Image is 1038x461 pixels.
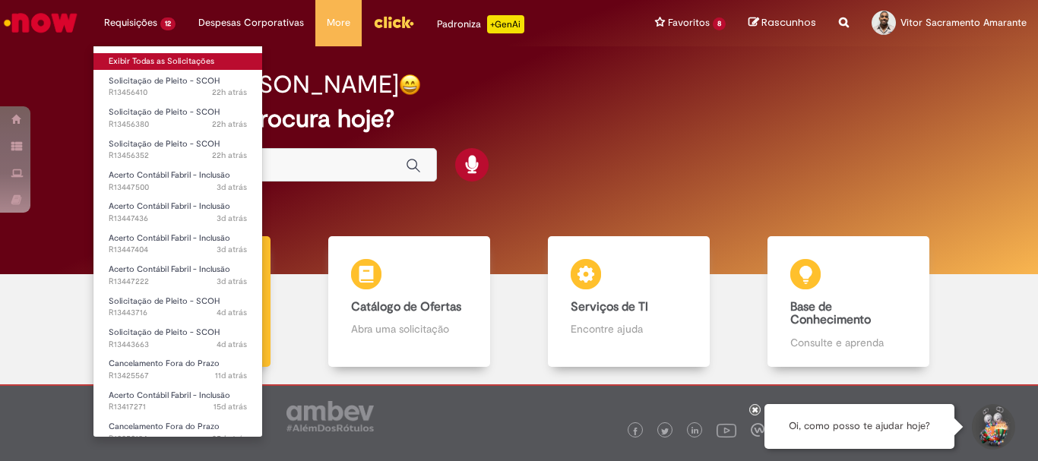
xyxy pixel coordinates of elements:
[212,87,247,98] time: 28/08/2025 09:56:42
[93,324,262,352] a: Aberto R13443663 : Solicitação de Pleito - SCOH
[93,53,262,70] a: Exibir Todas as Solicitações
[217,339,247,350] time: 25/08/2025 11:13:34
[109,433,247,445] span: R13350194
[160,17,176,30] span: 12
[748,16,816,30] a: Rascunhos
[764,404,954,449] div: Oi, como posso te ajudar hoje?
[217,307,247,318] span: 4d atrás
[93,387,262,415] a: Aberto R13417271 : Acerto Contábil Fabril - Inclusão
[437,15,524,33] div: Padroniza
[217,244,247,255] time: 26/08/2025 10:24:39
[217,213,247,224] time: 26/08/2025 10:29:11
[299,236,519,368] a: Catálogo de Ofertas Abra uma solicitação
[212,433,247,444] span: 25d atrás
[109,169,230,181] span: Acerto Contábil Fabril - Inclusão
[93,136,262,164] a: Aberto R13456352 : Solicitação de Pleito - SCOH
[399,74,421,96] img: happy-face.png
[217,182,247,193] time: 26/08/2025 10:40:34
[109,138,220,150] span: Solicitação de Pleito - SCOH
[970,404,1015,450] button: Iniciar Conversa de Suporte
[327,15,350,30] span: More
[217,276,247,287] time: 26/08/2025 10:03:51
[93,293,262,321] a: Aberto R13443716 : Solicitação de Pleito - SCOH
[109,232,230,244] span: Acerto Contábil Fabril - Inclusão
[713,17,726,30] span: 8
[109,213,247,225] span: R13447436
[215,370,247,381] span: 11d atrás
[217,339,247,350] span: 4d atrás
[109,370,247,382] span: R13425567
[212,118,247,130] span: 22h atrás
[109,276,247,288] span: R13447222
[487,15,524,33] p: +GenAi
[109,118,247,131] span: R13456380
[109,201,230,212] span: Acerto Contábil Fabril - Inclusão
[109,87,247,99] span: R13456410
[109,264,230,275] span: Acerto Contábil Fabril - Inclusão
[93,167,262,195] a: Aberto R13447500 : Acerto Contábil Fabril - Inclusão
[80,236,299,368] a: Tirar dúvidas Tirar dúvidas com Lupi Assist e Gen Ai
[571,321,686,336] p: Encontre ajuda
[109,244,247,256] span: R13447404
[109,421,220,432] span: Cancelamento Fora do Prazo
[214,401,247,412] span: 15d atrás
[212,150,247,161] span: 22h atrás
[217,276,247,287] span: 3d atrás
[198,15,304,30] span: Despesas Corporativas
[217,244,247,255] span: 3d atrás
[761,15,816,30] span: Rascunhos
[109,339,247,351] span: R13443663
[519,236,739,368] a: Serviços de TI Encontre ajuda
[109,150,247,162] span: R13456352
[2,8,80,38] img: ServiceNow
[109,358,220,369] span: Cancelamento Fora do Prazo
[93,46,263,437] ul: Requisições
[717,420,736,440] img: logo_footer_youtube.png
[109,182,247,194] span: R13447500
[668,15,710,30] span: Favoritos
[108,106,930,132] h2: O que você procura hoje?
[93,198,262,226] a: Aberto R13447436 : Acerto Contábil Fabril - Inclusão
[109,75,220,87] span: Solicitação de Pleito - SCOH
[790,299,871,328] b: Base de Conhecimento
[212,118,247,130] time: 28/08/2025 09:51:41
[286,401,374,431] img: logo_footer_ambev_rotulo_gray.png
[109,390,230,401] span: Acerto Contábil Fabril - Inclusão
[109,307,247,319] span: R13443716
[93,104,262,132] a: Aberto R13456380 : Solicitação de Pleito - SCOH
[93,355,262,384] a: Aberto R13425567 : Cancelamento Fora do Prazo
[661,428,669,435] img: logo_footer_twitter.png
[571,299,648,314] b: Serviços de TI
[93,418,262,447] a: Aberto R13350194 : Cancelamento Fora do Prazo
[351,299,461,314] b: Catálogo de Ofertas
[93,73,262,101] a: Aberto R13456410 : Solicitação de Pleito - SCOH
[691,427,699,436] img: logo_footer_linkedin.png
[214,401,247,412] time: 14/08/2025 11:45:16
[373,11,414,33] img: click_logo_yellow_360x200.png
[631,428,639,435] img: logo_footer_facebook.png
[215,370,247,381] time: 18/08/2025 15:49:20
[212,87,247,98] span: 22h atrás
[217,307,247,318] time: 25/08/2025 11:21:46
[109,327,220,338] span: Solicitação de Pleito - SCOH
[900,16,1027,29] span: Vitor Sacramento Amarante
[351,321,467,336] p: Abra uma solicitação
[217,213,247,224] span: 3d atrás
[217,182,247,193] span: 3d atrás
[109,295,220,307] span: Solicitação de Pleito - SCOH
[104,15,157,30] span: Requisições
[93,230,262,258] a: Aberto R13447404 : Acerto Contábil Fabril - Inclusão
[739,236,958,368] a: Base de Conhecimento Consulte e aprenda
[751,423,764,437] img: logo_footer_workplace.png
[93,261,262,289] a: Aberto R13447222 : Acerto Contábil Fabril - Inclusão
[109,106,220,118] span: Solicitação de Pleito - SCOH
[212,150,247,161] time: 28/08/2025 09:48:14
[109,401,247,413] span: R13417271
[212,433,247,444] time: 04/08/2025 11:15:22
[790,335,906,350] p: Consulte e aprenda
